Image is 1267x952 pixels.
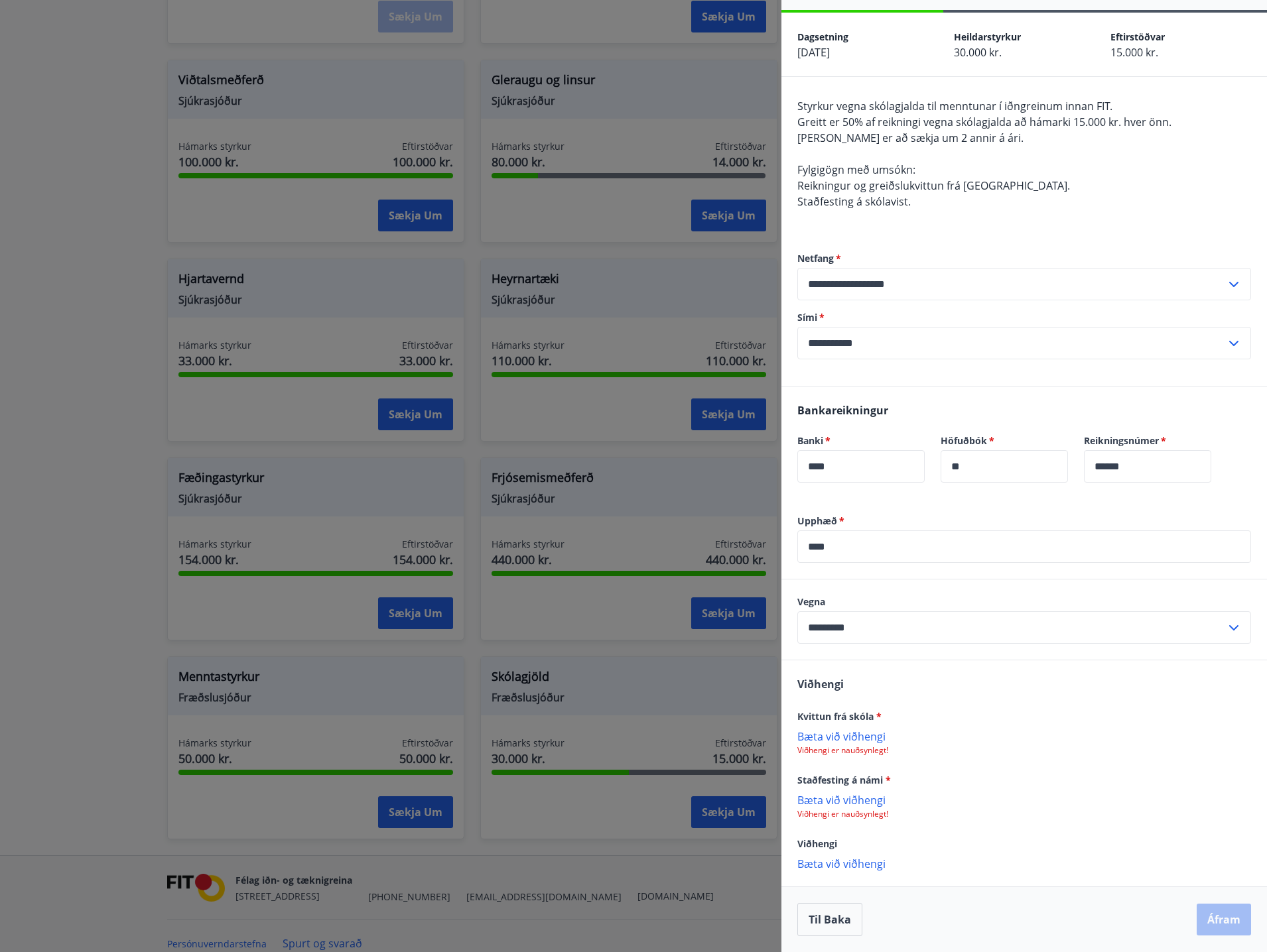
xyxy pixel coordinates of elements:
div: Upphæð [797,530,1251,563]
label: Netfang [797,252,1251,265]
span: Staðfesting á skólavist. [797,194,911,209]
label: Upphæð [797,514,1251,528]
p: Bæta við viðhengi [797,729,1251,743]
span: Greitt er 50% af reikningi vegna skólagjalda að hámarki 15.000 kr. hver önn. [797,115,1171,129]
span: Kvittun frá skóla [797,710,882,723]
span: Heildarstyrkur [954,30,1021,43]
p: Bæta við viðhengi [797,793,1251,806]
span: 15.000 kr. [1110,45,1158,60]
span: Viðhengi [797,837,837,850]
span: Eftirstöðvar [1110,30,1165,43]
span: 30.000 kr. [954,45,1002,60]
p: Viðhengi er nauðsynlegt! [797,809,1251,819]
span: Reikningur og greiðslukvittun frá [GEOGRAPHIC_DATA]. [797,178,1070,193]
span: Styrkur vegna skólagjalda til menntunar í iðngreinum innan FIT. [797,99,1112,113]
span: Staðfesting á námi [797,774,891,786]
span: [DATE] [797,45,830,60]
span: Dagsetning [797,30,848,43]
span: Viðhengi [797,677,844,691]
label: Vegna [797,595,1251,609]
button: Til baka [797,903,862,936]
label: Sími [797,311,1251,324]
span: Fylgigögn með umsókn: [797,162,915,177]
label: Reikningsnúmer [1084,434,1211,447]
span: Bankareikningur [797,403,888,418]
p: Bæta við viðhengi [797,857,1251,870]
p: Viðhengi er nauðsynlegt! [797,745,1251,756]
label: Höfuðbók [941,434,1068,447]
span: [PERSON_NAME] er að sækja um 2 annir á ári. [797,131,1024,145]
label: Banki [797,434,925,447]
